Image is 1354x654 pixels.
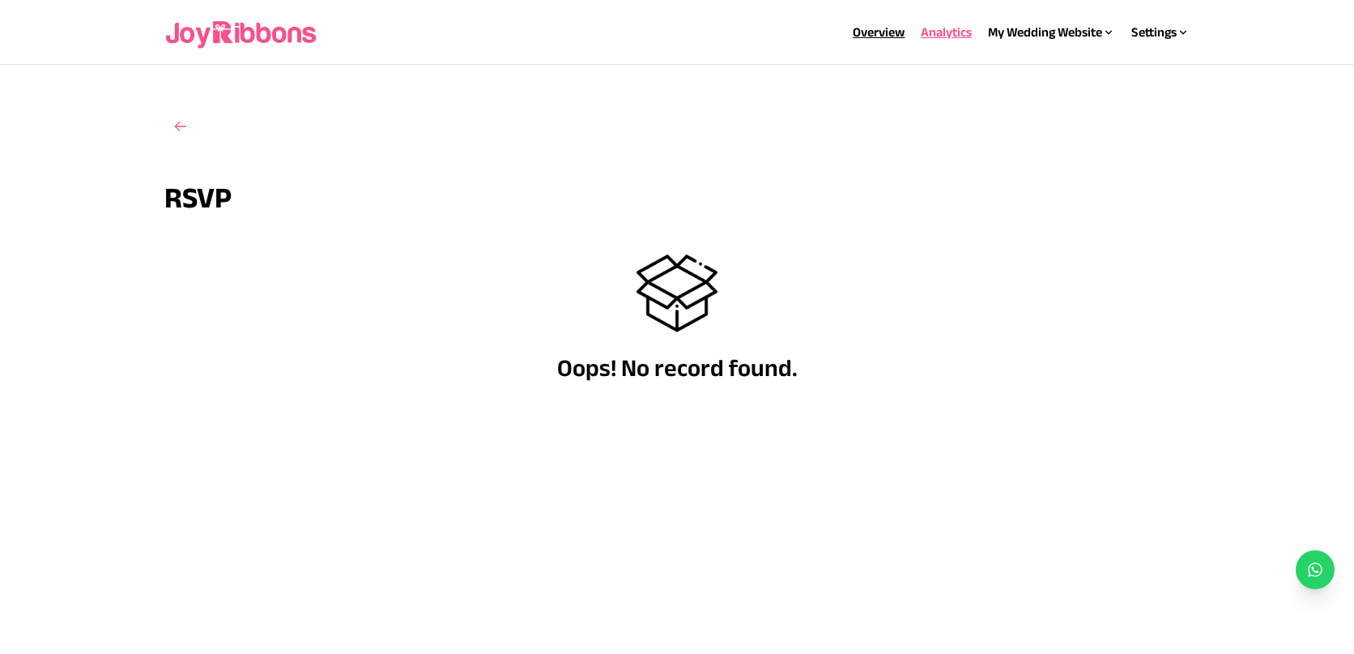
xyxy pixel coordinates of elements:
[921,25,972,39] a: Analytics
[988,23,1115,42] div: My Wedding Website
[637,253,717,334] img: Empty
[853,25,905,39] a: Overview
[164,182,1190,214] h3: RSVP
[557,353,798,383] p: Oops! No record found.
[164,6,320,58] img: joyribbons
[1131,23,1190,42] div: Settings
